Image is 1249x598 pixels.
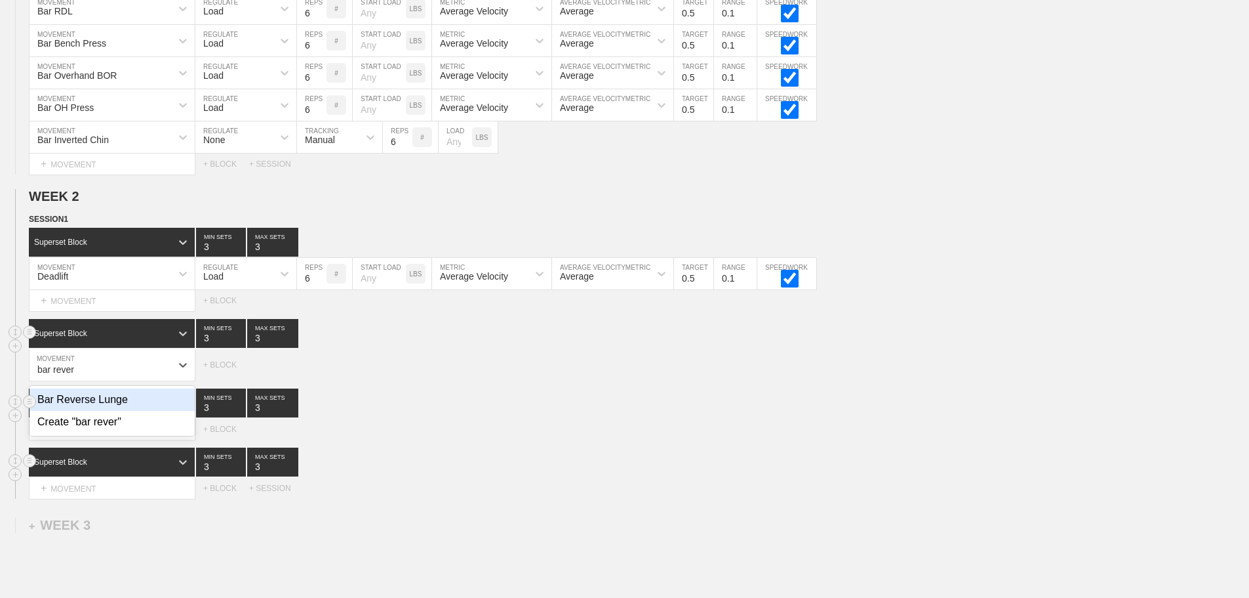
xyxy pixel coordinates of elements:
p: # [334,270,338,278]
div: MOVEMENT [29,154,195,175]
div: Bar Inverted Chin [37,135,109,145]
div: MOVEMENT [29,478,195,500]
p: LBS [410,70,422,77]
div: Average Velocity [440,271,508,282]
p: # [334,37,338,45]
div: + BLOCK [203,484,249,493]
input: None [247,448,298,477]
div: Load [203,6,224,16]
p: # [334,70,338,77]
div: + BLOCK [203,360,249,370]
div: Load [203,102,224,113]
div: Average [560,6,594,16]
div: Bar OH Press [37,102,94,113]
p: LBS [410,5,422,12]
div: Average Velocity [440,102,508,113]
div: Bar Bench Press [37,38,106,49]
span: SESSION 1 [29,215,68,224]
p: # [420,134,424,141]
input: Any [353,89,406,121]
div: Superset Block [34,238,87,247]
input: None [247,228,298,257]
input: None [247,389,298,417]
div: Average [560,38,594,49]
div: Average Velocity [440,38,508,49]
div: Superset Block [34,329,87,338]
div: Average Velocity [440,70,508,81]
div: + SESSION [249,160,302,169]
div: Average [560,70,594,81]
p: LBS [410,270,422,278]
span: + [41,482,47,494]
div: MOVEMENT [29,419,195,440]
p: # [334,5,338,12]
div: Create "bar rever" [30,411,195,433]
div: + SESSION [249,484,302,493]
div: Average Velocity [440,6,508,16]
input: None [247,319,298,348]
input: Any [353,57,406,89]
div: + BLOCK [203,425,249,434]
span: + [29,521,35,532]
p: # [334,102,338,109]
p: LBS [476,134,488,141]
div: Average [560,102,594,113]
iframe: Chat Widget [1183,535,1249,598]
div: Bar Reverse Lunge [30,389,195,411]
div: Deadlift [37,271,68,282]
div: Superset Block [34,458,87,467]
span: + [41,158,47,169]
div: WEEK 3 [29,518,90,533]
div: Load [203,70,224,81]
div: Load [203,271,224,282]
div: MOVEMENT [29,290,195,312]
div: + BLOCK [203,160,249,169]
div: Average [560,271,594,282]
input: Any [353,25,406,56]
div: Load [203,38,224,49]
input: Any [353,258,406,289]
div: Bar RDL [37,6,73,16]
input: Any [439,121,472,153]
p: LBS [410,102,422,109]
span: WEEK 2 [29,189,79,203]
div: None [203,135,225,145]
div: Bar Overhand BOR [37,70,117,81]
span: + [41,295,47,306]
div: Manual [305,135,335,145]
p: LBS [410,37,422,45]
div: + BLOCK [203,296,249,305]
